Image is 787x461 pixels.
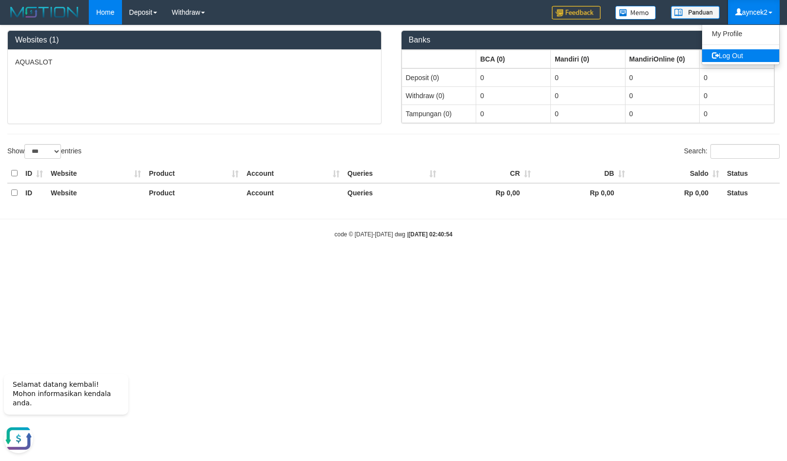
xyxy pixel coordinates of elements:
[402,86,476,105] td: Withdraw (0)
[550,86,625,105] td: 0
[402,105,476,123] td: Tampungan (0)
[343,164,440,183] th: Queries
[702,27,779,40] a: My Profile
[700,86,774,105] td: 0
[409,36,767,44] h3: Banks
[700,50,774,68] th: Group: activate to sort column ascending
[552,6,601,20] img: Feedback.jpg
[145,183,242,202] th: Product
[550,68,625,87] td: 0
[402,50,476,68] th: Group: activate to sort column ascending
[47,183,145,202] th: Website
[15,36,374,44] h3: Websites (1)
[476,68,551,87] td: 0
[402,68,476,87] td: Deposit (0)
[7,5,81,20] img: MOTION_logo.png
[700,105,774,123] td: 0
[710,144,780,159] input: Search:
[24,144,61,159] select: Showentries
[408,231,452,238] strong: [DATE] 02:40:54
[15,57,374,67] p: AQUASLOT
[723,164,780,183] th: Status
[625,105,700,123] td: 0
[684,144,780,159] label: Search:
[535,183,629,202] th: Rp 0,00
[723,183,780,202] th: Status
[440,183,534,202] th: Rp 0,00
[615,6,656,20] img: Button%20Memo.svg
[242,183,343,202] th: Account
[702,49,779,62] a: Log Out
[4,59,33,88] button: Open LiveChat chat widget
[535,164,629,183] th: DB
[476,86,551,105] td: 0
[21,164,47,183] th: ID
[629,183,723,202] th: Rp 0,00
[550,105,625,123] td: 0
[625,86,700,105] td: 0
[145,164,242,183] th: Product
[476,50,551,68] th: Group: activate to sort column ascending
[13,15,111,42] span: Selamat datang kembali! Mohon informasikan kendala anda.
[625,68,700,87] td: 0
[440,164,534,183] th: CR
[343,183,440,202] th: Queries
[700,68,774,87] td: 0
[671,6,720,19] img: panduan.png
[625,50,700,68] th: Group: activate to sort column ascending
[242,164,343,183] th: Account
[21,183,47,202] th: ID
[7,144,81,159] label: Show entries
[629,164,723,183] th: Saldo
[550,50,625,68] th: Group: activate to sort column ascending
[47,164,145,183] th: Website
[335,231,453,238] small: code © [DATE]-[DATE] dwg |
[476,105,551,123] td: 0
